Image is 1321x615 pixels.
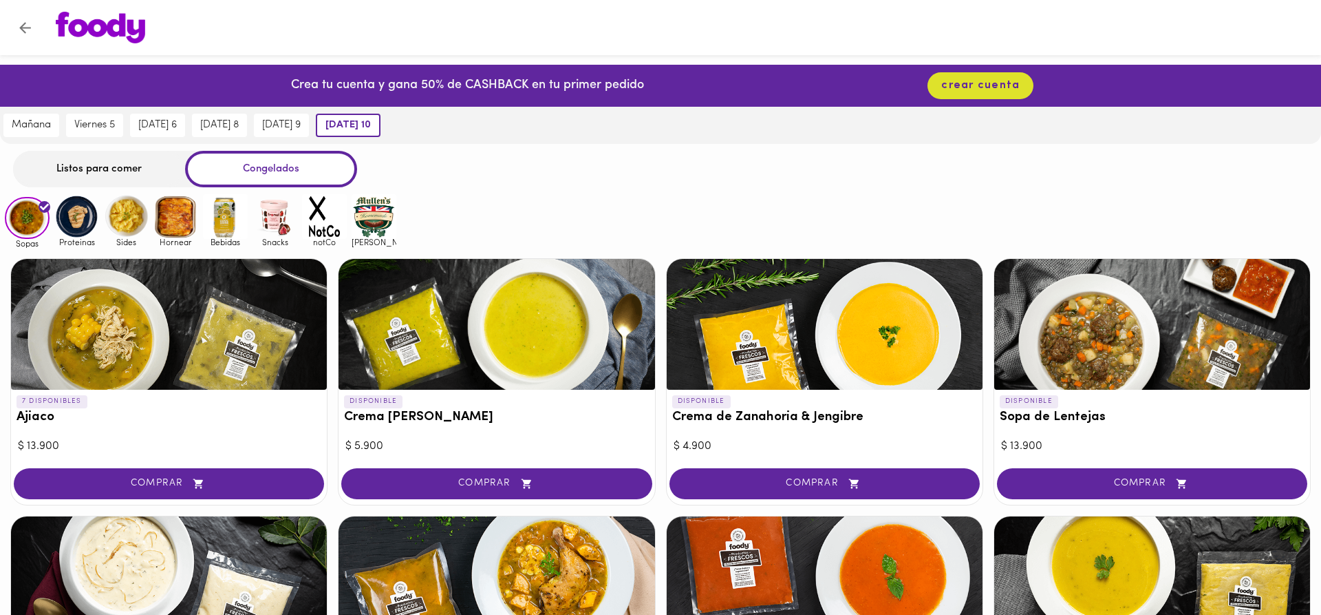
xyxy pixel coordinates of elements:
span: mañana [12,119,51,132]
h3: Ajiaco [17,410,321,425]
span: Sides [104,238,149,247]
button: crear cuenta [927,72,1033,99]
button: [DATE] 10 [316,114,380,137]
button: Volver [8,11,42,45]
div: $ 13.900 [1001,439,1303,455]
p: DISPONIBLE [672,395,731,408]
img: Snacks [253,194,297,239]
button: viernes 5 [66,114,123,137]
p: Crea tu cuenta y gana 50% de CASHBACK en tu primer pedido [291,77,644,95]
div: Crema del Huerto [339,259,654,390]
img: Proteinas [54,194,99,239]
img: Sides [104,194,149,239]
span: Bebidas [203,238,248,247]
span: COMPRAR [31,478,307,490]
div: $ 5.900 [345,439,647,455]
span: COMPRAR [1014,478,1290,490]
button: COMPRAR [997,468,1307,499]
h3: Crema [PERSON_NAME] [344,410,649,425]
span: Sopas [5,239,50,248]
span: crear cuenta [941,79,1020,92]
button: COMPRAR [14,468,324,499]
div: $ 13.900 [18,439,320,455]
span: [DATE] 6 [138,119,177,132]
div: Sopa de Lentejas [994,259,1310,390]
iframe: Messagebird Livechat Widget [1241,535,1307,601]
button: [DATE] 6 [130,114,185,137]
div: Ajiaco [11,259,327,390]
button: COMPRAR [669,468,980,499]
img: Sopas [5,197,50,240]
span: COMPRAR [687,478,963,490]
button: [DATE] 8 [192,114,247,137]
span: Hornear [153,238,198,247]
div: Congelados [185,151,357,187]
span: [DATE] 9 [262,119,301,132]
button: COMPRAR [341,468,652,499]
img: notCo [302,194,347,239]
span: notCo [302,238,347,247]
img: Hornear [153,194,198,239]
div: Crema de Zanahoria & Jengibre [667,259,982,390]
span: [DATE] 10 [325,119,371,132]
div: $ 4.900 [674,439,976,455]
h3: Crema de Zanahoria & Jengibre [672,410,977,425]
p: 7 DISPONIBLES [17,395,87,408]
p: DISPONIBLE [1000,395,1058,408]
span: [PERSON_NAME] [352,238,396,247]
img: Bebidas [203,194,248,239]
button: mañana [3,114,59,137]
span: viernes 5 [74,119,115,132]
img: logo.png [56,12,145,43]
div: Listos para comer [13,151,185,187]
img: mullens [352,194,396,239]
span: Snacks [253,238,297,247]
span: Proteinas [54,238,99,247]
button: [DATE] 9 [254,114,309,137]
span: COMPRAR [358,478,634,490]
p: DISPONIBLE [344,395,402,408]
h3: Sopa de Lentejas [1000,410,1304,425]
span: [DATE] 8 [200,119,239,132]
